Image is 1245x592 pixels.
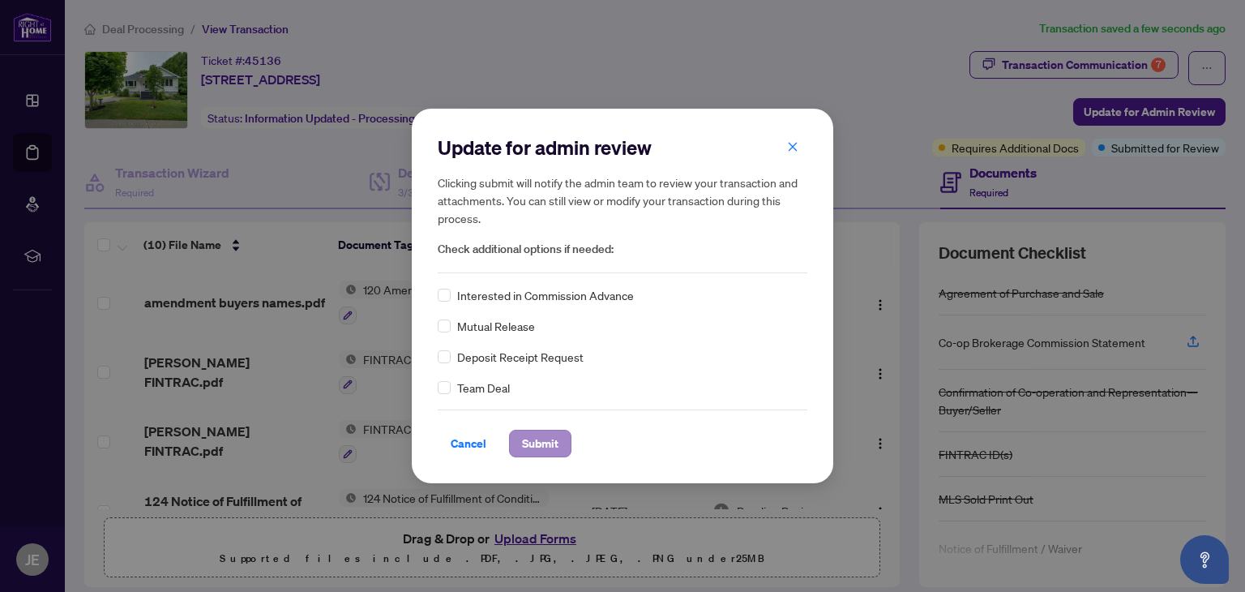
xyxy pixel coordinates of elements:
span: Deposit Receipt Request [457,348,584,366]
span: Team Deal [457,379,510,397]
h5: Clicking submit will notify the admin team to review your transaction and attachments. You can st... [438,174,807,227]
button: Open asap [1180,535,1229,584]
button: Cancel [438,430,499,457]
span: Interested in Commission Advance [457,286,634,304]
span: Cancel [451,431,486,457]
h2: Update for admin review [438,135,807,161]
span: Submit [522,431,558,457]
span: Check additional options if needed: [438,240,807,259]
span: Mutual Release [457,317,535,335]
span: close [787,141,798,152]
button: Submit [509,430,571,457]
